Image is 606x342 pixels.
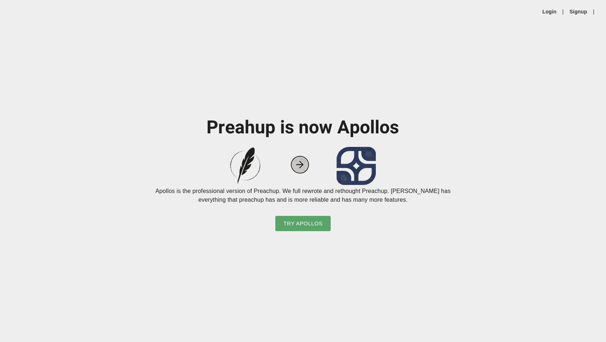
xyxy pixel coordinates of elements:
li: | [590,8,597,15]
a: Signup [570,8,587,15]
p: Apollos is the professional version of Preachup. We full rewrote and rethought Preachup. [PERSON_... [151,187,454,204]
a: Login [542,8,556,15]
h1: Preahup is now Apollos [151,116,454,140]
span: Try Apollos [283,219,323,228]
img: preachup-to-apollos.png [230,147,376,185]
button: Try Apollos [275,216,331,231]
li: | [559,8,567,15]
